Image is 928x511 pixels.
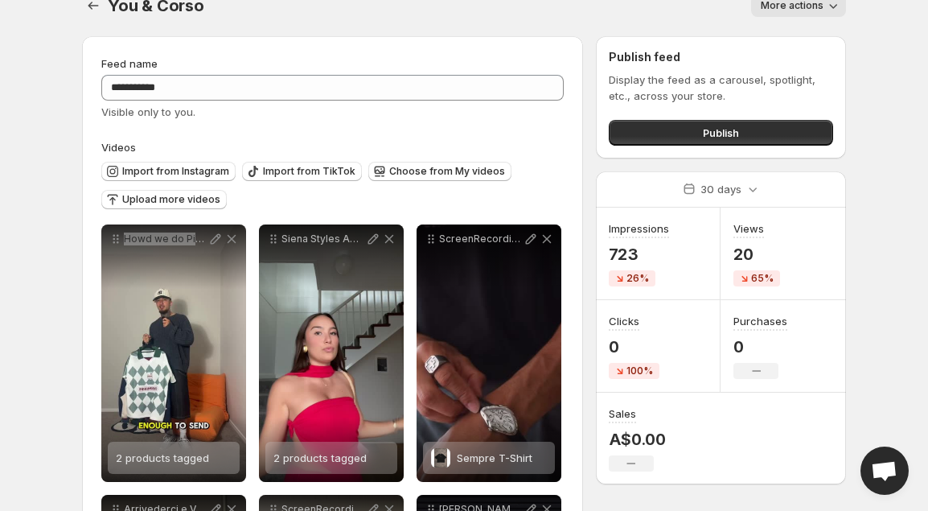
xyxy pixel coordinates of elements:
[609,72,833,104] p: Display the feed as a carousel, spotlight, etc., across your store.
[733,245,780,264] p: 20
[273,451,367,464] span: 2 products tagged
[101,225,246,482] div: Howd we do Pieces from corso980552 products tagged
[609,120,833,146] button: Publish
[101,141,136,154] span: Videos
[626,272,649,285] span: 26%
[101,105,195,118] span: Visible only to you.
[101,162,236,181] button: Import from Instagram
[609,49,833,65] h2: Publish feed
[609,220,669,237] h3: Impressions
[101,57,158,70] span: Feed name
[417,225,561,482] div: ScreenRecording_[DATE] 18Sempre T-ShirtSempre T-Shirt
[124,233,207,245] p: Howd we do Pieces from corso98055
[242,162,362,181] button: Import from TikTok
[609,430,666,449] p: A$0.00
[101,190,227,209] button: Upload more videos
[860,447,909,495] div: Open chat
[700,181,741,197] p: 30 days
[609,406,636,422] h3: Sales
[609,337,659,356] p: 0
[733,337,787,356] p: 0
[122,165,229,178] span: Import from Instagram
[733,313,787,329] h3: Purchases
[116,451,209,464] span: 2 products tagged
[733,220,764,237] h3: Views
[751,272,774,285] span: 65%
[263,165,355,178] span: Import from TikTok
[457,451,532,464] span: Sempre T-Shirt
[122,193,220,206] span: Upload more videos
[439,233,523,245] p: ScreenRecording_[DATE] 18
[609,313,639,329] h3: Clicks
[368,162,511,181] button: Choose from My videos
[389,165,505,178] span: Choose from My videos
[626,365,653,377] span: 100%
[609,245,669,264] p: 723
[703,125,739,141] span: Publish
[259,225,404,482] div: Siena Styles Amara Set2 products tagged
[281,233,365,245] p: Siena Styles Amara Set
